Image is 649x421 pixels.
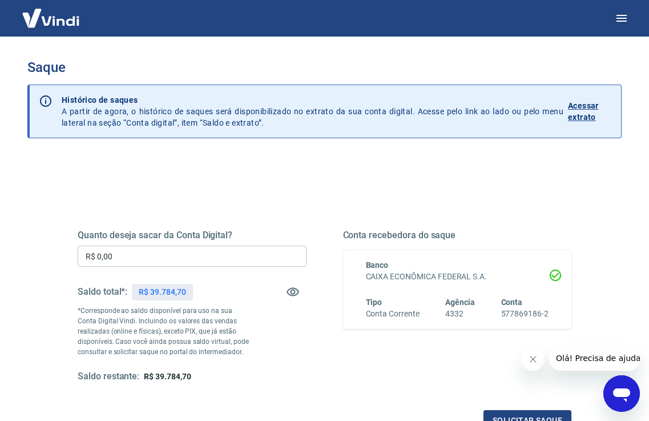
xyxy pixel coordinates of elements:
h3: Saque [27,59,622,75]
h5: Saldo total*: [78,286,127,298]
p: R$ 39.784,70 [139,286,186,298]
h6: CAIXA ECONÔMICA FEDERAL S.A. [366,271,549,283]
h6: 4332 [445,308,475,320]
span: Conta [501,298,523,307]
p: *Corresponde ao saldo disponível para uso na sua Conta Digital Vindi. Incluindo os valores das ve... [78,306,249,357]
img: Vindi [14,1,88,35]
h5: Quanto deseja sacar da Conta Digital? [78,230,307,241]
span: R$ 39.784,70 [144,372,191,381]
a: Acessar extrato [568,94,612,129]
h5: Saldo restante: [78,371,139,383]
iframe: Mensagem da empresa [549,346,640,371]
p: Acessar extrato [568,100,612,123]
p: Histórico de saques [62,94,563,106]
span: Banco [366,260,389,270]
h6: 577869186-2 [501,308,549,320]
span: Tipo [366,298,382,307]
span: Olá! Precisa de ajuda? [7,8,96,17]
h6: Conta Corrente [366,308,420,320]
iframe: Botão para abrir a janela de mensagens [603,375,640,412]
p: A partir de agora, o histórico de saques será disponibilizado no extrato da sua conta digital. Ac... [62,94,563,129]
iframe: Fechar mensagem [522,348,545,371]
h5: Conta recebedora do saque [343,230,572,241]
span: Agência [445,298,475,307]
